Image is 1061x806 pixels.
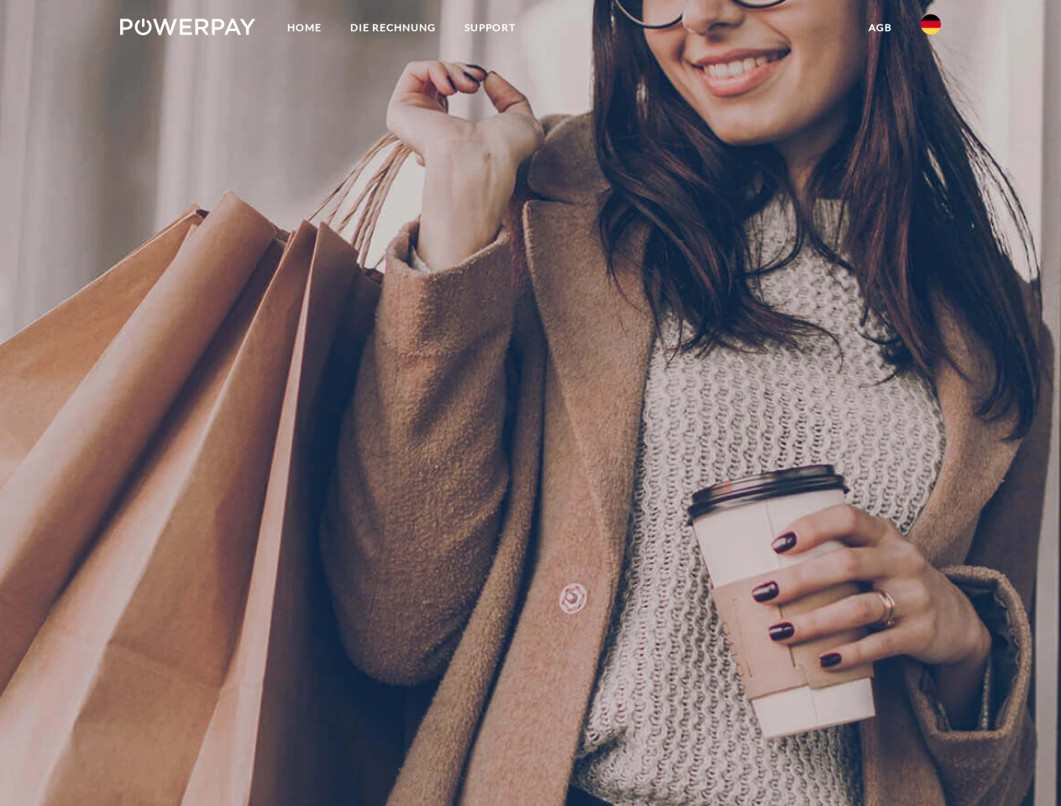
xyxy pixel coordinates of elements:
[854,13,906,43] a: agb
[450,13,530,43] a: SUPPORT
[120,18,255,35] img: logo-powerpay-white.svg
[336,13,450,43] a: DIE RECHNUNG
[273,13,336,43] a: Home
[921,14,941,34] img: de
